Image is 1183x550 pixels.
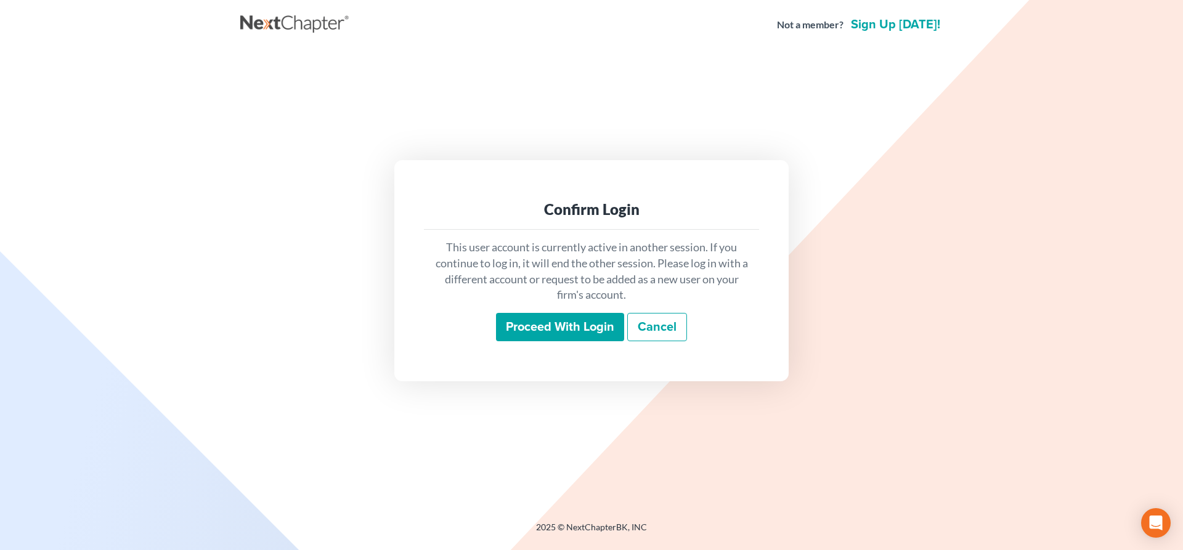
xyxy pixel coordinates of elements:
[434,200,749,219] div: Confirm Login
[434,240,749,303] p: This user account is currently active in another session. If you continue to log in, it will end ...
[1141,508,1171,538] div: Open Intercom Messenger
[240,521,943,543] div: 2025 © NextChapterBK, INC
[848,18,943,31] a: Sign up [DATE]!
[496,313,624,341] input: Proceed with login
[627,313,687,341] a: Cancel
[777,18,844,32] strong: Not a member?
